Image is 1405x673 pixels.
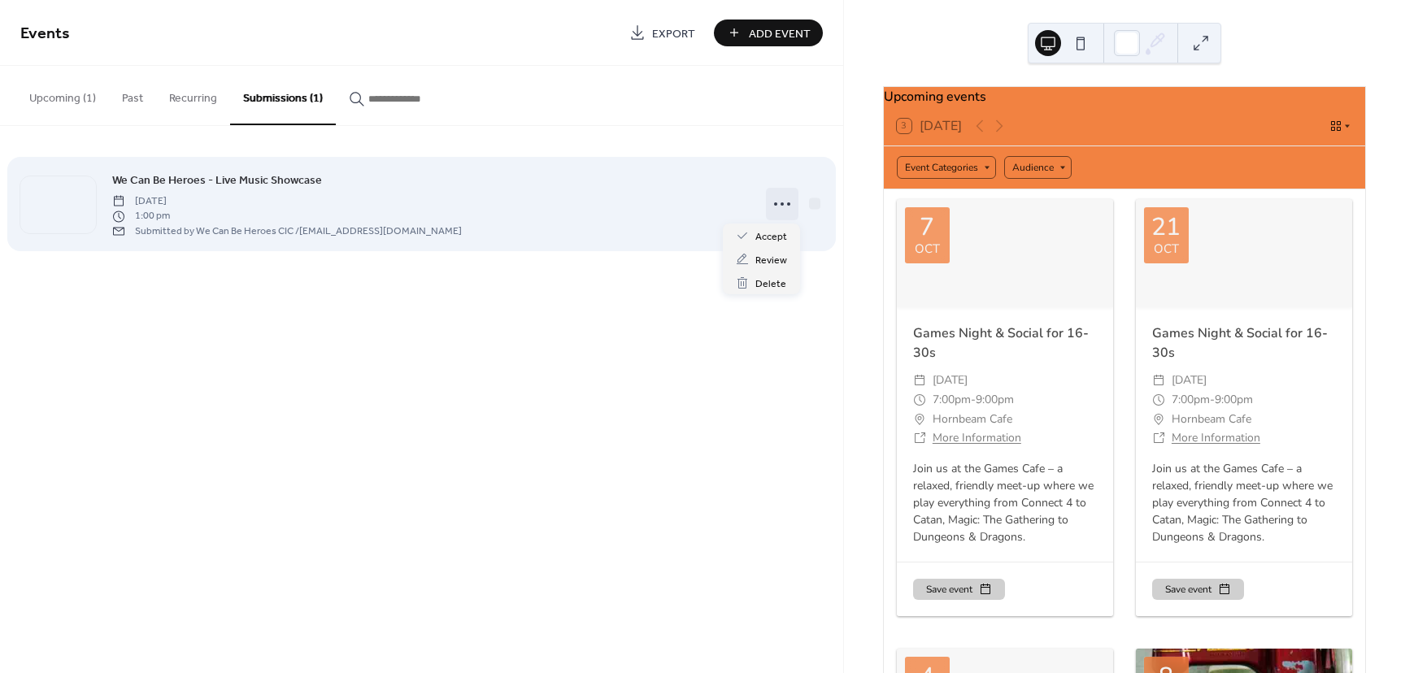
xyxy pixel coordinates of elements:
[1152,390,1165,410] div: ​
[913,390,926,410] div: ​
[1172,410,1251,429] span: Hornbeam Cafe
[1154,243,1179,255] div: Oct
[714,20,823,46] button: Add Event
[112,171,322,189] a: We Can Be Heroes - Live Music Showcase
[652,25,695,42] span: Export
[109,66,156,124] button: Past
[112,194,462,209] span: [DATE]
[755,276,786,293] span: Delete
[156,66,230,124] button: Recurring
[617,20,707,46] a: Export
[915,243,940,255] div: Oct
[1136,460,1352,545] div: Join us at the Games Cafe – a relaxed, friendly meet-up where we play everything from Connect 4 t...
[976,390,1014,410] span: 9:00pm
[1152,410,1165,429] div: ​
[1152,579,1244,600] button: Save event
[971,390,976,410] span: -
[1152,371,1165,390] div: ​
[913,410,926,429] div: ​
[1151,215,1181,240] div: 21
[755,228,787,245] span: Accept
[913,324,1089,362] a: Games Night & Social for 16-30s
[16,66,109,124] button: Upcoming (1)
[1215,390,1253,410] span: 9:00pm
[1152,428,1165,448] div: ​
[933,371,968,390] span: [DATE]
[933,390,971,410] span: 7:00pm
[755,252,787,269] span: Review
[913,579,1005,600] button: Save event
[1172,390,1210,410] span: 7:00pm
[1152,324,1328,362] a: Games Night & Social for 16-30s
[112,209,462,224] span: 1:00 pm
[112,172,322,189] span: We Can Be Heroes - Live Music Showcase
[230,66,336,125] button: Submissions (1)
[1172,430,1260,445] a: More Information
[1210,390,1215,410] span: -
[920,215,934,240] div: 7
[884,87,1365,106] div: Upcoming events
[112,224,462,238] span: Submitted by We Can Be Heroes CIC / [EMAIL_ADDRESS][DOMAIN_NAME]
[913,371,926,390] div: ​
[897,460,1113,545] div: Join us at the Games Cafe – a relaxed, friendly meet-up where we play everything from Connect 4 t...
[933,410,1012,429] span: Hornbeam Cafe
[20,18,70,50] span: Events
[933,430,1021,445] a: More Information
[749,25,811,42] span: Add Event
[1172,371,1207,390] span: [DATE]
[913,428,926,448] div: ​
